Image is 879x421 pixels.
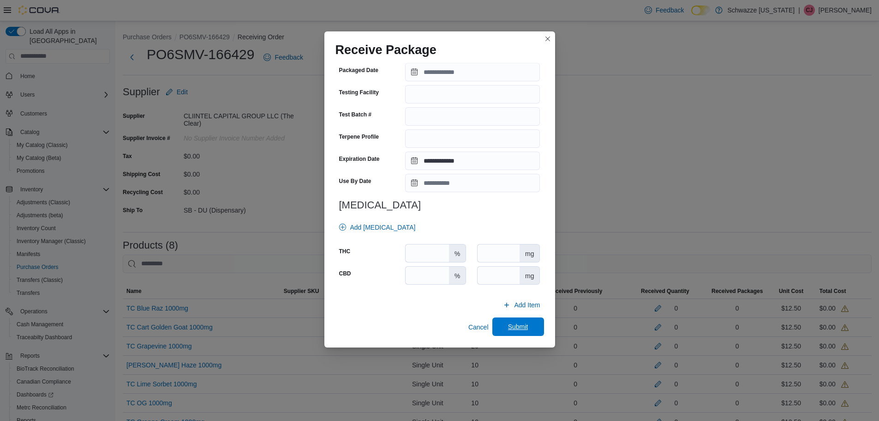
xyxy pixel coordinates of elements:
label: THC [339,248,351,255]
button: Add [MEDICAL_DATA] [335,218,419,237]
button: Cancel [465,318,492,336]
input: Press the down key to open a popover containing a calendar. [405,63,540,81]
button: Add Item [499,296,544,314]
div: mg [520,244,539,262]
label: Use By Date [339,177,371,185]
div: mg [520,267,539,284]
h3: [MEDICAL_DATA] [339,200,540,211]
input: Press the down key to open a popover containing a calendar. [405,174,540,192]
label: Test Batch # [339,111,371,118]
label: Expiration Date [339,155,380,163]
div: % [449,244,466,262]
label: CBD [339,270,351,277]
button: Closes this modal window [542,33,553,44]
input: Press the down key to open a popover containing a calendar. [405,152,540,170]
button: Submit [492,317,544,336]
span: Cancel [468,323,489,332]
label: Testing Facility [339,89,379,96]
span: Submit [508,322,528,331]
label: Packaged Date [339,67,378,74]
h1: Receive Package [335,43,437,57]
span: Add Item [514,300,540,310]
div: % [449,267,466,284]
span: Add [MEDICAL_DATA] [350,223,416,232]
label: Terpene Profile [339,133,379,140]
